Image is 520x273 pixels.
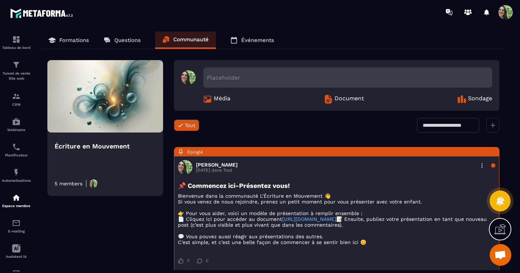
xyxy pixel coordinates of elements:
p: Tableau de bord [2,46,31,50]
img: formation [12,60,21,69]
a: Formations [41,31,96,49]
h3: 📌 Commencez ici-Présentez vous! [178,182,495,189]
img: automations [12,117,21,126]
img: Community background [47,60,163,133]
a: formationformationCRM [2,87,31,112]
a: automationsautomationsAutomatisations [2,163,31,188]
img: formation [12,35,21,44]
a: Questions [96,31,148,49]
div: Ouvrir le chat [490,244,511,266]
h4: Écriture en Mouvement [55,141,156,151]
span: Sondage [468,95,492,104]
span: Épinglé [187,150,203,155]
a: Communauté [155,31,216,49]
span: Tout [185,122,195,128]
a: emailemailE-mailing [2,213,31,239]
p: Automatisations [2,178,31,182]
p: Espace membre [2,204,31,208]
a: [URL][DOMAIN_NAME] [282,216,336,222]
div: 5 members [55,181,82,186]
p: [DATE] dans Tout [196,168,238,173]
img: email [12,219,21,227]
p: Communauté [173,36,209,43]
p: Événements [241,37,274,43]
img: automations [12,193,21,202]
span: 0 [187,258,189,264]
a: formationformationTableau de bord [2,30,31,55]
p: Assistant IA [2,255,31,259]
p: Webinaire [2,128,31,132]
img: https://production-metaforma-bucket.s3.fr-par.scw.cloud/production-metaforma-bucket/users/August2... [88,178,98,189]
img: scheduler [12,143,21,151]
span: Document [334,95,364,104]
h3: [PERSON_NAME] [196,162,238,168]
p: Formations [59,37,89,43]
p: CRM [2,102,31,106]
a: automationsautomationsEspace membre [2,188,31,213]
p: Tunnel de vente Site web [2,71,31,81]
p: Questions [114,37,141,43]
div: Placeholder [203,67,492,88]
a: automationsautomationsWebinaire [2,112,31,137]
span: 0 [206,258,208,263]
p: Bienvenue dans la communauté L’Écriture en Mouvement 👋 Si vous venez de nous rejoindre, prenez un... [178,193,495,245]
img: logo [10,7,75,20]
img: automations [12,168,21,177]
p: E-mailing [2,229,31,233]
a: schedulerschedulerPlanificateur [2,137,31,163]
img: formation [12,92,21,101]
a: Événements [223,31,281,49]
a: Assistant IA [2,239,31,264]
p: Planificateur [2,153,31,157]
a: formationformationTunnel de vente Site web [2,55,31,87]
span: Média [214,95,230,104]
